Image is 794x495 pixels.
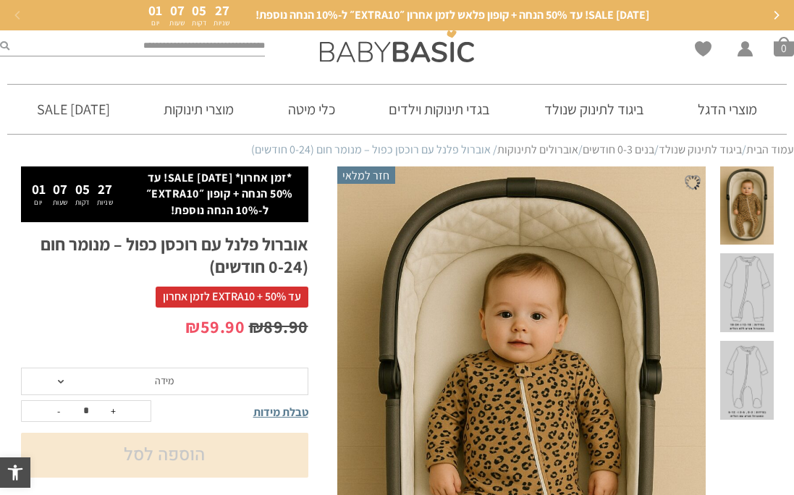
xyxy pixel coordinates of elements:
span: 05 [75,180,90,198]
span: 01 [148,1,162,19]
p: שניות [214,20,230,27]
span: טבלת מידות [253,405,308,420]
span: 05 [192,1,206,19]
a: ביגוד לתינוק שנולד [659,142,742,157]
a: בגדי תינוקות וילדים [367,85,512,134]
bdi: 89.90 [249,315,308,338]
a: [DATE] SALE! עד 50% הנחה + קופון פלאש לזמן אחרון ״EXTRA10״ ל-10% הנחה נוספת!01יום07שעות05דקות27שניות [22,4,772,27]
span: חזר למלאי [337,166,395,184]
button: Next [765,4,787,26]
p: יום [148,20,162,27]
p: דקות [192,20,206,27]
span: 07 [170,1,185,19]
p: שניות [97,199,114,206]
button: + [103,401,124,421]
bdi: 59.90 [185,315,245,338]
a: אוברולים לתינוקות [497,142,578,157]
a: עמוד הבית [746,142,794,157]
a: סל קניות0 [774,36,794,56]
a: מוצרי הדגל [676,85,779,134]
span: ₪ [249,315,264,338]
span: 01 [32,180,46,198]
p: יום [32,199,46,206]
a: ביגוד לתינוק שנולד [523,85,666,134]
span: 07 [53,180,67,198]
h1: אוברול פלנל עם רוכסן כפול – מנומר חום (0-24 חודשים) [21,233,308,278]
button: - [48,401,69,421]
span: [DATE] SALE! עד 50% הנחה + קופון פלאש לזמן אחרון ״EXTRA10״ ל-10% הנחה נוספת! [255,7,649,23]
span: עד 50% + EXTRA10 לזמן אחרון [156,287,308,307]
span: מידה [155,374,174,387]
span: 27 [98,180,112,198]
p: שעות [53,199,68,206]
a: בנים 0-3 חודשים [583,142,654,157]
a: מוצרי תינוקות [142,85,255,134]
p: *זמן אחרון* [DATE] SALE! עד 50% הנחה + קופון ״EXTRA10״ ל-10% הנחה נוספת! [138,170,300,219]
img: Baby Basic בגדי תינוקות וילדים אונליין [320,30,474,62]
span: Wishlist [695,41,711,62]
input: כמות המוצר [72,401,101,421]
p: דקות [75,199,90,206]
span: סל קניות [774,36,794,56]
a: Wishlist [695,41,711,56]
span: ₪ [185,315,200,338]
a: [DATE] SALE [15,85,132,134]
button: הוספה לסל [21,433,308,478]
a: כלי מיטה [266,85,357,134]
p: שעות [169,20,185,27]
span: 27 [215,1,229,19]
